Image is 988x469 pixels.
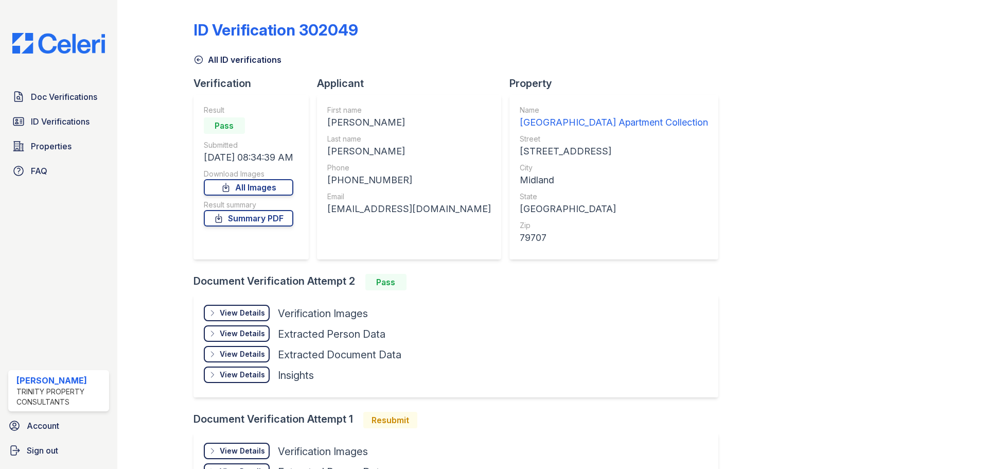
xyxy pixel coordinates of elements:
[4,33,113,54] img: CE_Logo_Blue-a8612792a0a2168367f1c8372b55b34899dd931a85d93a1a3d3e32e68fde9ad4.png
[520,134,708,144] div: Street
[520,115,708,130] div: [GEOGRAPHIC_DATA] Apartment Collection
[520,192,708,202] div: State
[16,374,105,387] div: [PERSON_NAME]
[204,169,293,179] div: Download Images
[520,144,708,159] div: [STREET_ADDRESS]
[327,163,491,173] div: Phone
[327,173,491,187] div: [PHONE_NUMBER]
[520,105,708,130] a: Name [GEOGRAPHIC_DATA] Apartment Collection
[220,328,265,339] div: View Details
[204,105,293,115] div: Result
[204,210,293,227] a: Summary PDF
[193,54,281,66] a: All ID verifications
[204,200,293,210] div: Result summary
[327,192,491,202] div: Email
[27,420,59,432] span: Account
[31,165,47,177] span: FAQ
[4,415,113,436] a: Account
[317,76,509,91] div: Applicant
[363,412,417,428] div: Resubmit
[520,231,708,245] div: 79707
[193,274,727,290] div: Document Verification Attempt 2
[278,444,368,459] div: Verification Images
[4,440,113,461] a: Sign out
[193,412,727,428] div: Document Verification Attempt 1
[520,163,708,173] div: City
[31,140,72,152] span: Properties
[520,220,708,231] div: Zip
[220,446,265,456] div: View Details
[31,91,97,103] span: Doc Verifications
[327,144,491,159] div: [PERSON_NAME]
[220,349,265,359] div: View Details
[204,150,293,165] div: [DATE] 08:34:39 AM
[27,444,58,457] span: Sign out
[31,115,90,128] span: ID Verifications
[327,115,491,130] div: [PERSON_NAME]
[278,368,314,383] div: Insights
[278,327,385,341] div: Extracted Person Data
[204,179,293,196] a: All Images
[204,117,245,134] div: Pass
[520,202,708,216] div: [GEOGRAPHIC_DATA]
[520,105,708,115] div: Name
[8,161,109,181] a: FAQ
[8,111,109,132] a: ID Verifications
[509,76,727,91] div: Property
[520,173,708,187] div: Midland
[220,308,265,318] div: View Details
[327,134,491,144] div: Last name
[327,105,491,115] div: First name
[365,274,407,290] div: Pass
[204,140,293,150] div: Submitted
[193,76,317,91] div: Verification
[220,370,265,380] div: View Details
[8,86,109,107] a: Doc Verifications
[278,306,368,321] div: Verification Images
[327,202,491,216] div: [EMAIL_ADDRESS][DOMAIN_NAME]
[16,387,105,407] div: Trinity Property Consultants
[278,348,401,362] div: Extracted Document Data
[8,136,109,157] a: Properties
[193,21,358,39] div: ID Verification 302049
